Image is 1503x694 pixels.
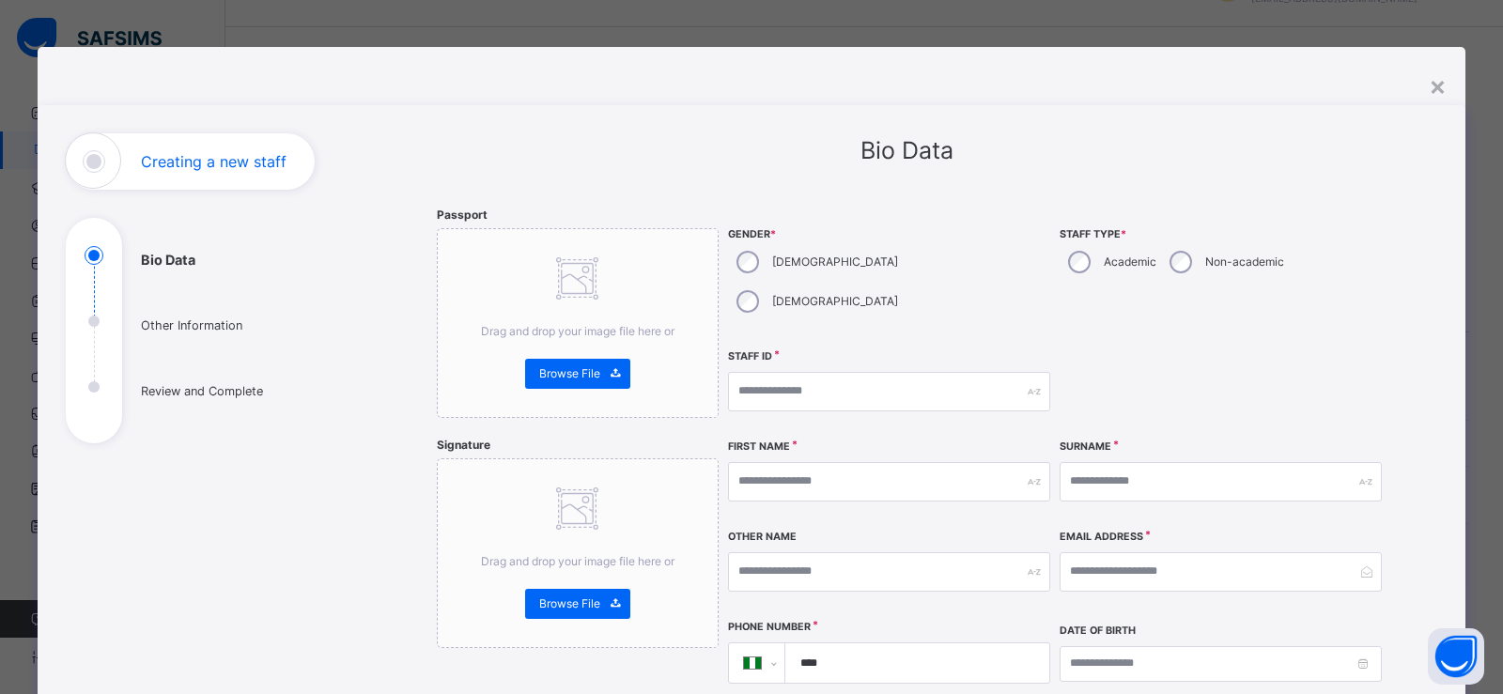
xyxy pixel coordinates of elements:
label: Non-academic [1205,254,1284,270]
div: Drag and drop your image file here orBrowse File [437,458,719,648]
label: Other Name [728,530,797,545]
label: [DEMOGRAPHIC_DATA] [772,254,898,270]
span: Gender [728,227,1050,242]
label: Surname [1060,440,1111,455]
span: Passport [437,208,488,222]
label: Phone Number [728,620,811,635]
span: Staff Type [1060,227,1382,242]
label: Email Address [1060,530,1143,545]
div: Drag and drop your image file here orBrowse File [437,228,719,418]
span: Drag and drop your image file here or [481,554,674,568]
span: Bio Data [860,136,953,164]
button: Open asap [1428,628,1484,685]
span: Drag and drop your image file here or [481,324,674,338]
span: Browse File [539,365,600,382]
h1: Creating a new staff [141,154,287,169]
label: [DEMOGRAPHIC_DATA] [772,293,898,310]
label: Staff ID [728,349,772,364]
label: Academic [1104,254,1156,270]
label: Date of Birth [1060,624,1136,639]
div: × [1429,66,1447,105]
span: Signature [437,438,490,452]
span: Browse File [539,595,600,612]
label: First Name [728,440,790,455]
